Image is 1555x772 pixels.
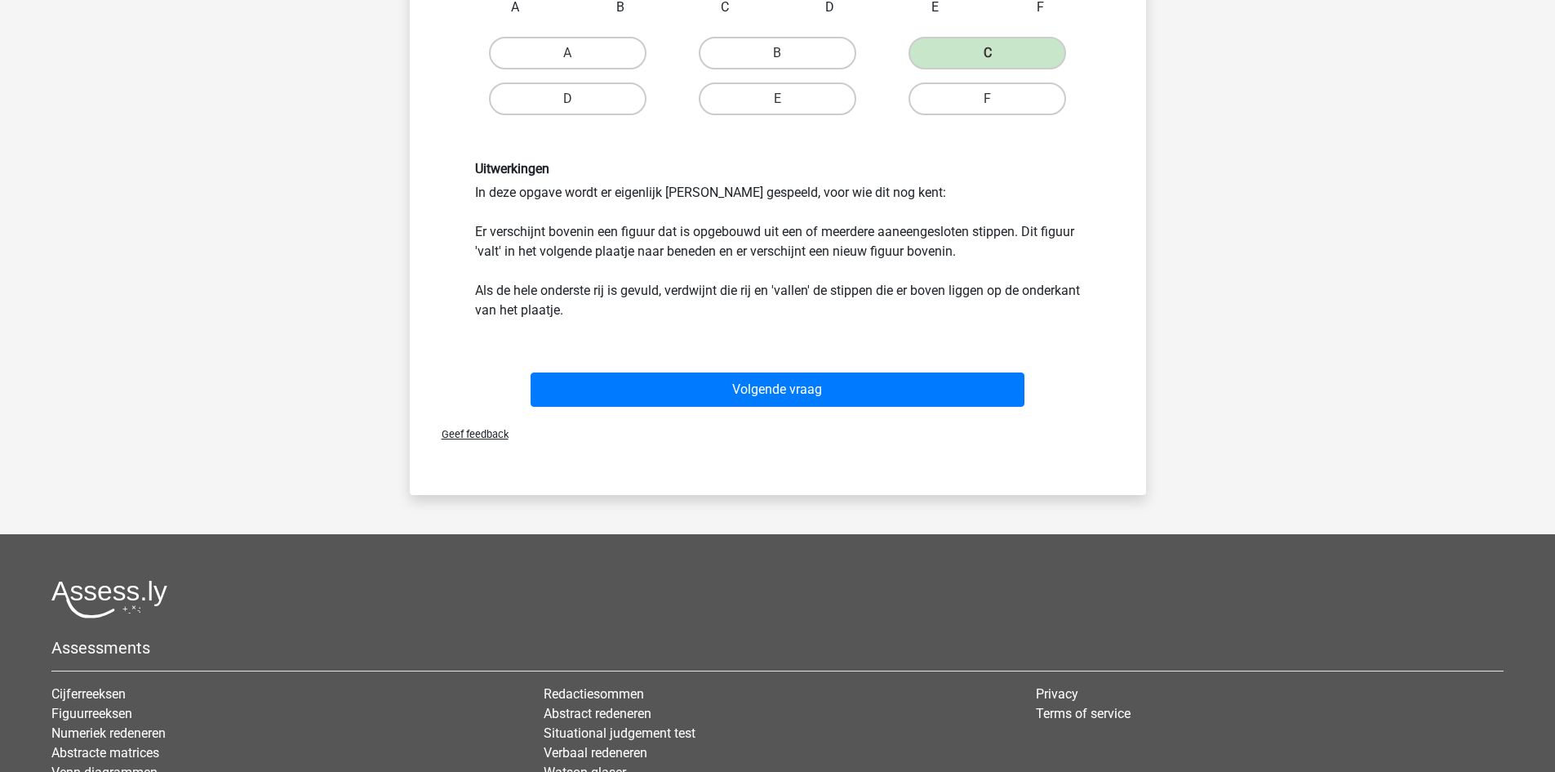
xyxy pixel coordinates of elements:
a: Terms of service [1036,706,1131,721]
label: F [909,83,1066,115]
a: Abstract redeneren [544,706,651,721]
label: B [699,37,856,69]
a: Cijferreeksen [51,686,126,702]
span: Geef feedback [429,428,509,440]
a: Abstracte matrices [51,745,159,761]
a: Verbaal redeneren [544,745,647,761]
img: Assessly logo [51,580,167,618]
button: Volgende vraag [531,373,1024,407]
div: In deze opgave wordt er eigenlijk [PERSON_NAME] gespeeld, voor wie dit nog kent: Er verschijnt bo... [463,161,1093,320]
a: Privacy [1036,686,1078,702]
label: D [489,83,646,115]
a: Situational judgement test [544,725,695,741]
label: A [489,37,646,69]
a: Redactiesommen [544,686,644,702]
h6: Uitwerkingen [475,161,1081,176]
a: Figuurreeksen [51,706,132,721]
a: Numeriek redeneren [51,725,166,741]
h5: Assessments [51,638,1504,658]
label: C [909,37,1066,69]
label: E [699,83,856,115]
